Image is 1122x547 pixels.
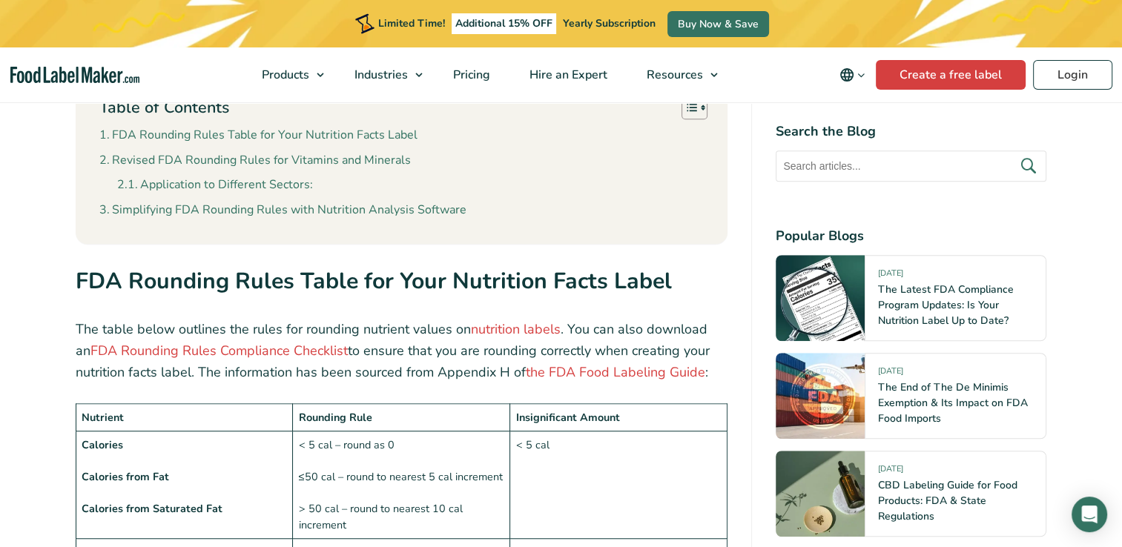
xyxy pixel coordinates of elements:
a: Application to Different Sectors: [117,176,313,195]
strong: Calories from Saturated Fat [82,501,222,516]
a: Create a free label [876,60,1026,90]
strong: Nutrient [82,410,124,425]
span: [DATE] [877,463,902,480]
a: The Latest FDA Compliance Program Updates: Is Your Nutrition Label Up to Date? [877,282,1013,328]
a: FDA Rounding Rules Table for Your Nutrition Facts Label [99,126,418,145]
a: Hire an Expert [510,47,624,102]
td: < 5 cal – round as 0 ≤50 cal – round to nearest 5 cal increment > 50 cal – round to nearest 10 ca... [293,431,510,539]
td: < 5 cal [510,431,727,539]
button: Change language [829,60,876,90]
span: Resources [642,67,704,83]
a: Simplifying FDA Rounding Rules with Nutrition Analysis Software [99,201,466,220]
a: nutrition labels [471,320,561,338]
p: The table below outlines the rules for rounding nutrient values on . You can also download an to ... [76,319,728,382]
a: Buy Now & Save [667,11,769,37]
input: Search articles... [776,150,1046,182]
span: Limited Time! [378,16,445,30]
a: the FDA Food Labeling Guide [526,363,705,381]
span: Yearly Subscription [563,16,656,30]
strong: Rounding Rule [299,410,372,425]
a: The End of The De Minimis Exemption & Its Impact on FDA Food Imports [877,380,1027,425]
h4: Popular Blogs [776,226,1046,246]
span: [DATE] [877,365,902,382]
a: Products [242,47,331,102]
p: Table of Contents [99,96,229,119]
strong: FDA Rounding Rules Table for Your Nutrition Facts Label [76,265,672,296]
a: Revised FDA Rounding Rules for Vitamins and Minerals [99,151,411,170]
div: Open Intercom Messenger [1072,497,1107,532]
h4: Search the Blog [776,122,1046,142]
a: Food Label Maker homepage [10,67,139,84]
span: Industries [350,67,409,83]
a: Industries [335,47,430,102]
span: Hire an Expert [525,67,609,83]
span: Pricing [449,67,492,83]
a: Pricing [434,47,506,102]
a: Toggle Table of Content [670,95,704,120]
a: Login [1033,60,1112,90]
strong: Insignificant Amount [516,410,620,425]
a: CBD Labeling Guide for Food Products: FDA & State Regulations [877,478,1017,523]
span: Products [257,67,311,83]
strong: Calories from Fat [82,469,169,484]
a: FDA Rounding Rules Compliance Checklist [90,342,348,359]
strong: Calories [82,437,123,452]
span: Additional 15% OFF [452,13,556,34]
span: [DATE] [877,268,902,285]
a: Resources [627,47,725,102]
